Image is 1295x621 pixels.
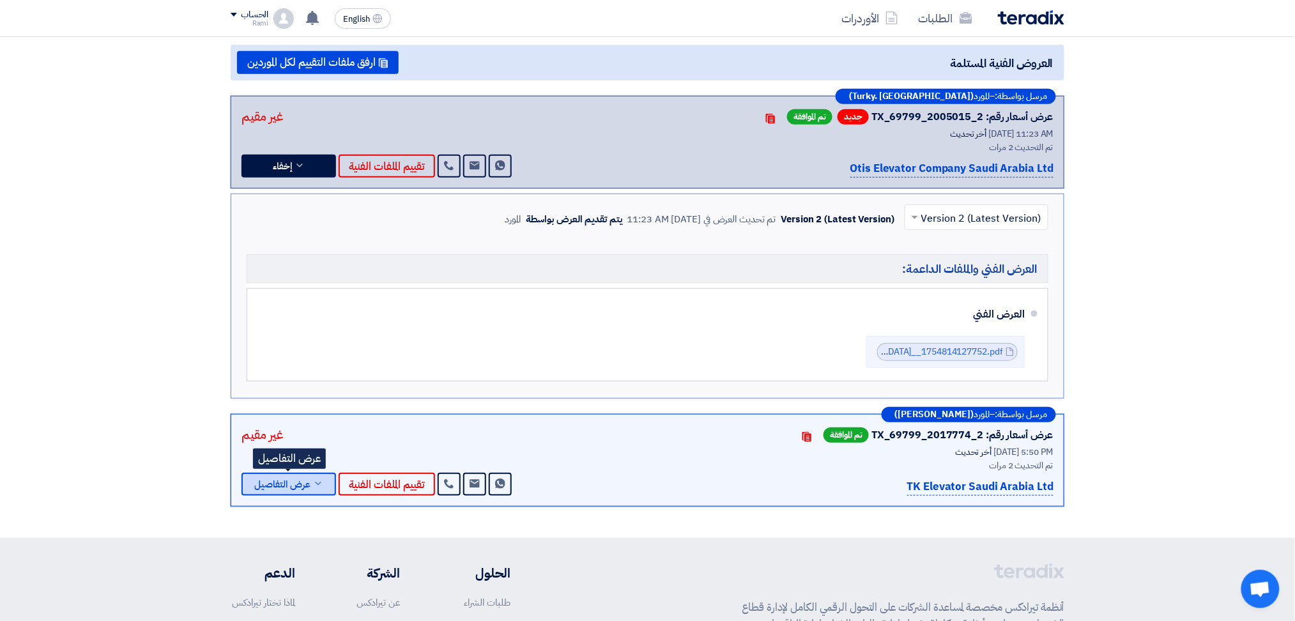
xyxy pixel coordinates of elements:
[356,595,400,609] a: عن تيرادكس
[955,445,992,459] span: أخر تحديث
[333,563,400,583] li: الشركة
[950,54,1053,72] span: العروض الفنية المستلمة
[871,427,1054,443] div: عرض أسعار رقم: TX_69799_2017774_2
[241,425,283,444] div: غير مقيم
[254,480,310,489] span: عرض التفاصيل
[273,8,294,29] img: profile_test.png
[871,109,1054,125] div: عرض أسعار رقم: TX_69799_2005015_2
[232,595,295,609] a: لماذا تختار تيرادكس
[907,479,1054,496] p: TK Elevator Saudi Arabia Ltd
[849,92,974,101] b: (Turky. [GEOGRAPHIC_DATA])
[241,10,268,20] div: الحساب
[882,407,1056,422] div: –
[903,261,1038,276] span: العرض الفني والملفات الداعمة:
[237,51,399,74] button: ارفق ملفات التقييم لكل الموردين
[526,212,622,227] div: يتم تقديم العرض بواسطة
[505,212,521,227] div: المورد
[339,155,435,178] button: تقييم الملفات الفنية
[974,410,990,419] span: المورد
[787,109,832,125] span: تم الموافقة
[781,212,894,227] div: Version 2 (Latest Version)
[824,427,869,443] span: تم الموافقة
[343,15,370,24] span: English
[836,89,1056,104] div: –
[438,563,510,583] li: الحلول
[231,563,295,583] li: الدعم
[1241,570,1280,608] a: Open chat
[895,410,974,419] b: ([PERSON_NAME])
[998,10,1064,25] img: Teradix logo
[273,162,292,171] span: إخفاء
[850,160,1054,178] p: Otis Elevator Company Saudi Arabia Ltd
[241,107,283,126] div: غير مقيم
[769,345,1003,358] a: NF_U_Walk__[GEOGRAPHIC_DATA]__1754814127752.pdf
[908,3,983,33] a: الطلبات
[993,445,1054,459] span: [DATE] 5:50 PM
[831,3,908,33] a: الأوردرات
[253,448,326,469] div: عرض التفاصيل
[995,92,1048,101] span: مرسل بواسطة:
[734,459,1054,472] div: تم التحديث 2 مرات
[241,473,336,496] button: عرض التفاصيل
[988,127,1054,141] span: [DATE] 11:23 AM
[627,212,776,227] div: تم تحديث العرض في [DATE] 11:23 AM
[838,109,869,125] span: جديد
[241,155,336,178] button: إخفاء
[464,595,510,609] a: طلبات الشراء
[273,299,1025,330] div: العرض الفني
[974,92,990,101] span: المورد
[335,8,391,29] button: English
[950,127,986,141] span: أخر تحديث
[734,141,1054,154] div: تم التحديث 2 مرات
[995,410,1048,419] span: مرسل بواسطة:
[339,473,435,496] button: تقييم الملفات الفنية
[231,20,268,27] div: Rami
